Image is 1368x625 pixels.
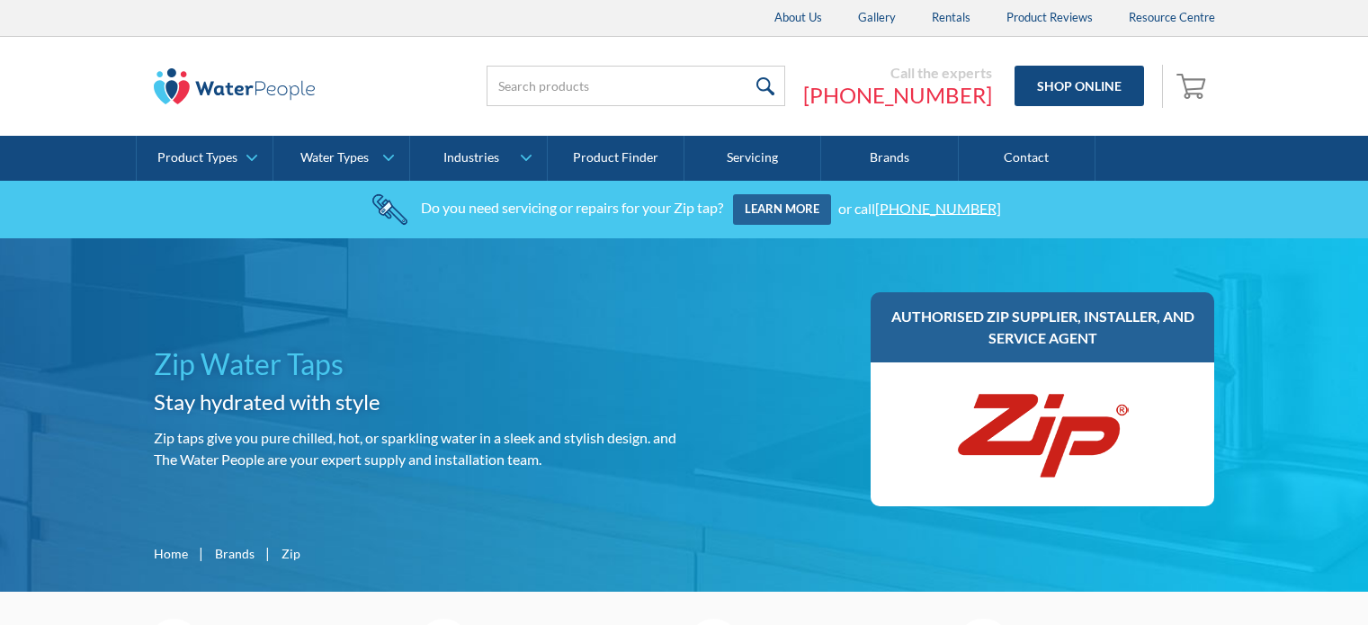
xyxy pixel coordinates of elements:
a: Contact [959,136,1095,181]
img: The Water People [154,68,316,104]
div: | [197,542,206,564]
input: Search products [487,66,785,106]
h2: Stay hydrated with style [154,386,677,418]
div: | [264,542,273,564]
img: Zip [952,380,1132,488]
img: shopping cart [1176,71,1211,100]
h3: Authorised Zip supplier, installer, and service agent [889,306,1197,349]
a: Shop Online [1015,66,1144,106]
a: Home [154,544,188,563]
a: Brands [215,544,255,563]
a: [PHONE_NUMBER] [875,199,1001,216]
div: Product Types [157,150,237,165]
a: Water Types [273,136,409,181]
div: Call the experts [803,64,992,82]
a: Brands [821,136,958,181]
h1: Zip Water Taps [154,343,677,386]
a: Product Types [137,136,273,181]
div: or call [838,199,1001,216]
div: Industries [443,150,499,165]
a: Open empty cart [1172,65,1215,108]
a: Servicing [684,136,821,181]
div: Water Types [300,150,369,165]
a: Product Finder [548,136,684,181]
p: Zip taps give you pure chilled, hot, or sparkling water in a sleek and stylish design. and The Wa... [154,427,677,470]
a: Industries [410,136,546,181]
a: Learn more [733,194,831,225]
a: [PHONE_NUMBER] [803,82,992,109]
div: Zip [282,544,300,563]
div: Do you need servicing or repairs for your Zip tap? [421,199,723,216]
